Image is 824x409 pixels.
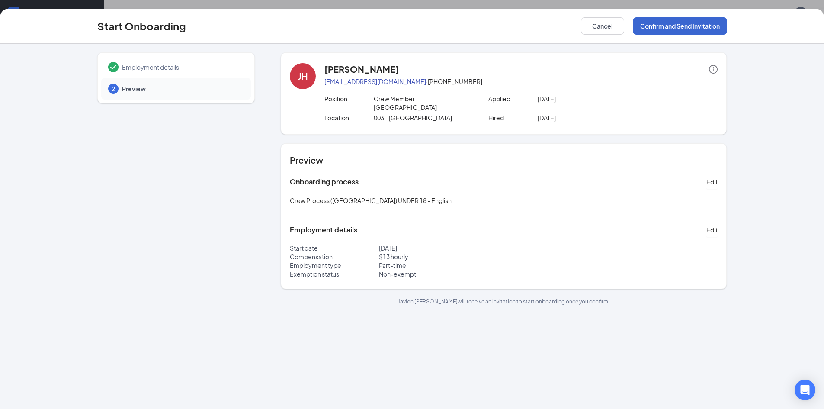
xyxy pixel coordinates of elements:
p: Position [324,94,374,103]
p: Non-exempt [379,270,504,278]
p: Compensation [290,252,379,261]
span: info-circle [709,65,718,74]
span: Preview [122,84,242,93]
p: [DATE] [538,113,636,122]
h5: Employment details [290,225,357,235]
span: Crew Process ([GEOGRAPHIC_DATA]) UNDER 18 - English [290,196,452,204]
p: $ 13 hourly [379,252,504,261]
h4: [PERSON_NAME] [324,63,399,75]
button: Confirm and Send Invitation [633,17,727,35]
p: [DATE] [538,94,636,103]
h4: Preview [290,154,718,166]
p: · [PHONE_NUMBER] [324,77,718,86]
h3: Start Onboarding [97,19,186,33]
p: Exemption status [290,270,379,278]
span: Edit [706,177,718,186]
svg: Checkmark [108,62,119,72]
button: Edit [706,223,718,237]
div: Open Intercom Messenger [795,380,815,400]
button: Edit [706,175,718,189]
p: 003 - [GEOGRAPHIC_DATA] [374,113,472,122]
p: [DATE] [379,244,504,252]
h5: Onboarding process [290,177,359,187]
p: Crew Member - [GEOGRAPHIC_DATA] [374,94,472,112]
span: Edit [706,225,718,234]
p: Part-time [379,261,504,270]
a: [EMAIL_ADDRESS][DOMAIN_NAME] [324,77,426,85]
button: Cancel [581,17,624,35]
div: JH [298,70,308,82]
span: Employment details [122,63,242,71]
span: 2 [112,84,115,93]
p: Hired [488,113,538,122]
p: Applied [488,94,538,103]
p: Start date [290,244,379,252]
p: Location [324,113,374,122]
p: Employment type [290,261,379,270]
p: Javion [PERSON_NAME] will receive an invitation to start onboarding once you confirm. [281,298,727,305]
